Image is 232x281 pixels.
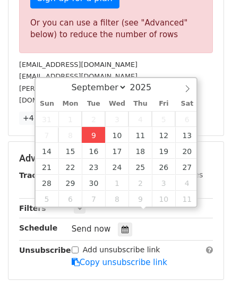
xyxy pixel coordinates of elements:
[152,100,175,107] span: Fri
[82,191,105,207] span: October 7, 2025
[127,82,165,92] input: Year
[19,72,138,80] small: [EMAIL_ADDRESS][DOMAIN_NAME]
[58,143,82,159] span: September 15, 2025
[19,61,138,69] small: [EMAIL_ADDRESS][DOMAIN_NAME]
[19,171,55,180] strong: Tracking
[175,127,199,143] span: September 13, 2025
[175,191,199,207] span: October 11, 2025
[105,127,128,143] span: September 10, 2025
[128,111,152,127] span: September 4, 2025
[36,159,59,175] span: September 21, 2025
[58,100,82,107] span: Mon
[105,191,128,207] span: October 8, 2025
[72,224,111,234] span: Send now
[58,127,82,143] span: September 8, 2025
[36,111,59,127] span: August 31, 2025
[36,175,59,191] span: September 28, 2025
[175,159,199,175] span: September 27, 2025
[128,159,152,175] span: September 25, 2025
[128,100,152,107] span: Thu
[19,204,46,212] strong: Filters
[82,111,105,127] span: September 2, 2025
[179,230,232,281] iframe: Chat Widget
[58,111,82,127] span: September 1, 2025
[152,159,175,175] span: September 26, 2025
[128,191,152,207] span: October 9, 2025
[58,175,82,191] span: September 29, 2025
[105,159,128,175] span: September 24, 2025
[19,224,57,232] strong: Schedule
[82,175,105,191] span: September 30, 2025
[152,127,175,143] span: September 12, 2025
[105,111,128,127] span: September 3, 2025
[175,143,199,159] span: September 20, 2025
[175,175,199,191] span: October 4, 2025
[30,17,202,41] div: Or you can use a filter (see "Advanced" below) to reduce the number of rows
[152,175,175,191] span: October 3, 2025
[72,258,167,267] a: Copy unsubscribe link
[19,152,213,164] h5: Advanced
[58,191,82,207] span: October 6, 2025
[105,100,128,107] span: Wed
[19,246,71,254] strong: Unsubscribe
[128,175,152,191] span: October 2, 2025
[36,191,59,207] span: October 5, 2025
[175,100,199,107] span: Sat
[36,143,59,159] span: September 14, 2025
[83,244,160,256] label: Add unsubscribe link
[82,159,105,175] span: September 23, 2025
[36,100,59,107] span: Sun
[105,143,128,159] span: September 17, 2025
[128,127,152,143] span: September 11, 2025
[82,127,105,143] span: September 9, 2025
[82,100,105,107] span: Tue
[152,143,175,159] span: September 19, 2025
[175,111,199,127] span: September 6, 2025
[19,112,64,125] a: +47 more
[58,159,82,175] span: September 22, 2025
[82,143,105,159] span: September 16, 2025
[19,84,193,105] small: [PERSON_NAME][EMAIL_ADDRESS][PERSON_NAME][DOMAIN_NAME]
[152,191,175,207] span: October 10, 2025
[36,127,59,143] span: September 7, 2025
[105,175,128,191] span: October 1, 2025
[128,143,152,159] span: September 18, 2025
[152,111,175,127] span: September 5, 2025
